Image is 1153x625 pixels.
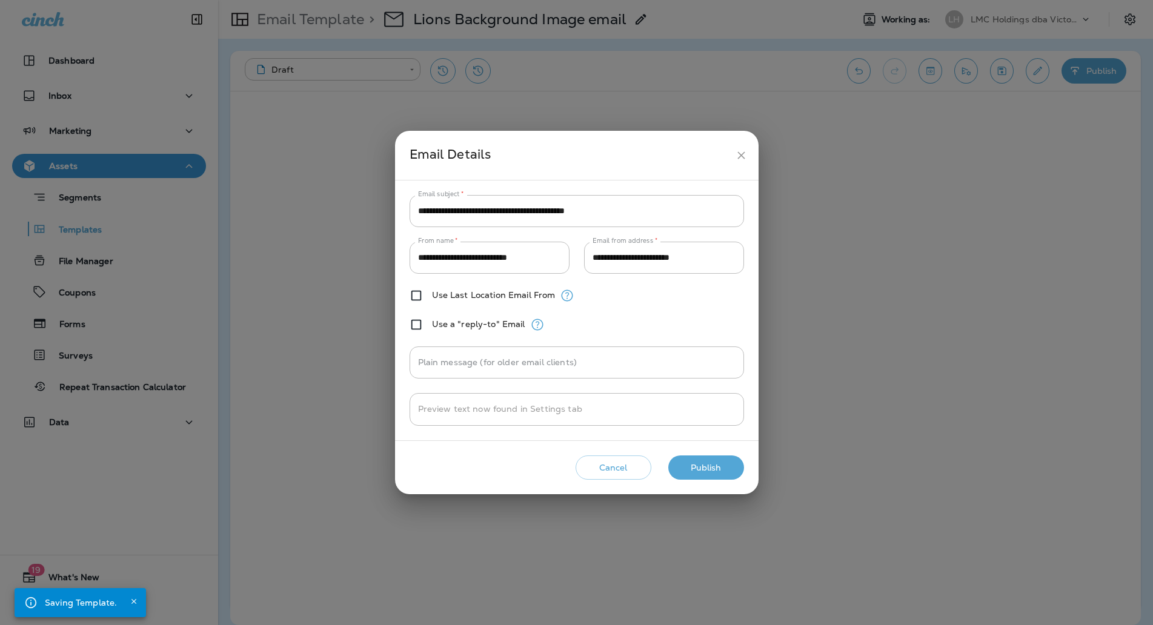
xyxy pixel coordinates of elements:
[432,319,525,329] label: Use a "reply-to" Email
[730,144,753,167] button: close
[432,290,556,300] label: Use Last Location Email From
[418,236,458,245] label: From name
[410,144,730,167] div: Email Details
[668,455,744,480] button: Publish
[418,190,464,199] label: Email subject
[127,594,141,609] button: Close
[45,592,117,613] div: Saving Template.
[576,455,651,480] button: Cancel
[593,236,657,245] label: Email from address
